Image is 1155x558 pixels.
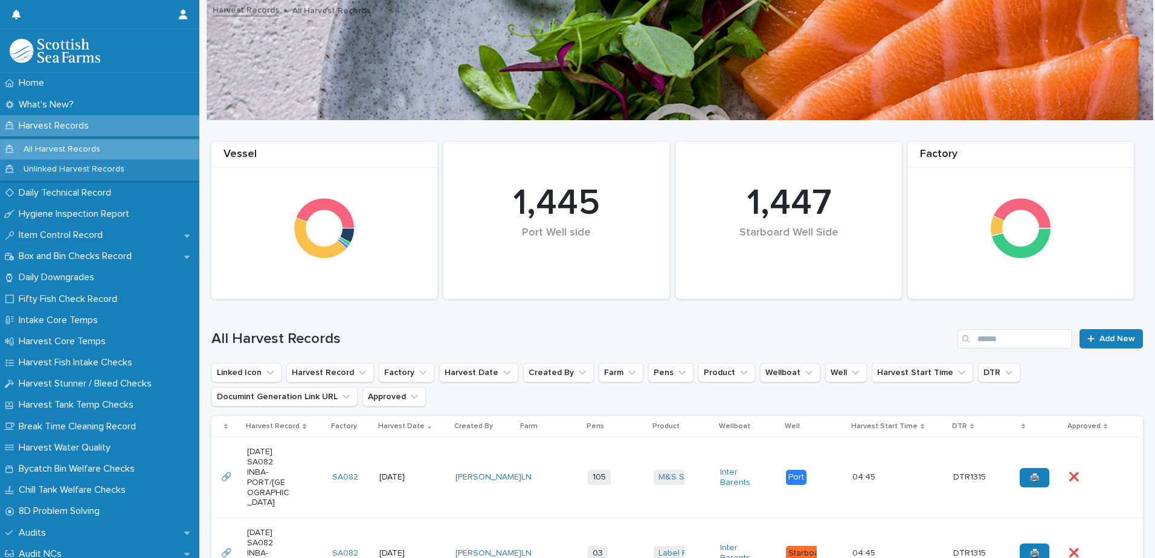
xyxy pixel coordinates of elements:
button: Farm [599,363,643,382]
div: Port [786,470,806,485]
p: Harvest Stunner / Bleed Checks [14,378,161,390]
p: ❌ [1069,470,1081,483]
div: 1,447 [697,182,881,225]
p: DTR [952,420,967,433]
p: Hygiene Inspection Report [14,208,139,220]
p: Farm [520,420,538,433]
p: Harvest Date [378,420,425,433]
p: Harvest Record [246,420,300,433]
a: Inter Barents [720,467,763,488]
p: Harvest Fish Intake Checks [14,357,142,368]
h1: All Harvest Records [211,330,953,348]
p: Daily Technical Record [14,187,121,199]
button: Product [698,363,755,382]
p: Home [14,77,54,89]
a: SA082 [332,472,358,483]
tr: 🔗🔗 [DATE] SA082 INBA-PORT/[GEOGRAPHIC_DATA]SA082 [DATE][PERSON_NAME] LN 105M&S Select Inter Baren... [211,437,1143,518]
p: Approved [1067,420,1101,433]
p: Harvest Water Quality [14,442,120,454]
p: Created By [454,420,493,433]
a: M&S Select [658,472,704,483]
button: Approved [362,387,426,406]
button: Well [825,363,867,382]
button: Harvest Record [286,363,374,382]
p: Factory [331,420,357,433]
button: Documint Generation Link URL [211,387,358,406]
p: DTR1315 [953,470,988,483]
div: Port Well side [464,226,649,265]
p: Unlinked Harvest Records [14,164,134,175]
div: Factory [908,148,1134,168]
button: Linked Icon [211,363,282,382]
p: 04:45 [852,470,878,483]
p: Product [652,420,680,433]
button: Harvest Date [439,363,518,382]
p: Harvest Records [14,120,98,132]
div: Starboard Well Side [697,226,881,265]
p: All Harvest Records [14,144,110,155]
img: mMrefqRFQpe26GRNOUkG [10,39,100,63]
p: Box and Bin Checks Record [14,251,141,262]
p: Chill Tank Welfare Checks [14,484,135,496]
span: Add New [1099,335,1135,343]
a: Add New [1079,329,1143,348]
p: Wellboat [719,420,750,433]
p: Harvest Start Time [851,420,918,433]
p: 8D Problem Solving [14,505,109,517]
div: 1,445 [464,182,649,225]
a: 🖨️ [1020,468,1049,487]
p: Audits [14,527,56,539]
p: Intake Core Temps [14,315,108,326]
div: Vessel [211,148,437,168]
button: Factory [379,363,434,382]
p: Harvest Core Temps [14,336,115,347]
a: LN [521,472,532,483]
p: Pens [587,420,604,433]
p: What's New? [14,99,83,111]
p: 🔗 [221,470,234,483]
a: Harvest Records [213,2,279,16]
input: Search [957,329,1072,348]
p: Break Time Cleaning Record [14,421,146,432]
p: Bycatch Bin Welfare Checks [14,463,144,475]
button: Harvest Start Time [872,363,973,382]
button: DTR [978,363,1020,382]
p: Daily Downgrades [14,272,104,283]
button: Created By [523,363,594,382]
p: Fifty Fish Check Record [14,293,127,305]
p: Well [785,420,800,433]
p: Item Control Record [14,229,112,241]
p: [DATE] [379,472,422,483]
p: Harvest Tank Temp Checks [14,399,143,411]
p: All Harvest Records [292,3,370,16]
p: [DATE] SA082 INBA-PORT/[GEOGRAPHIC_DATA] [247,447,290,508]
button: Pens [648,363,693,382]
span: 105 [588,470,611,485]
span: 🖨️ [1029,473,1040,482]
a: [PERSON_NAME] [455,472,521,483]
button: Wellboat [760,363,820,382]
span: 🖨️ [1029,549,1040,557]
